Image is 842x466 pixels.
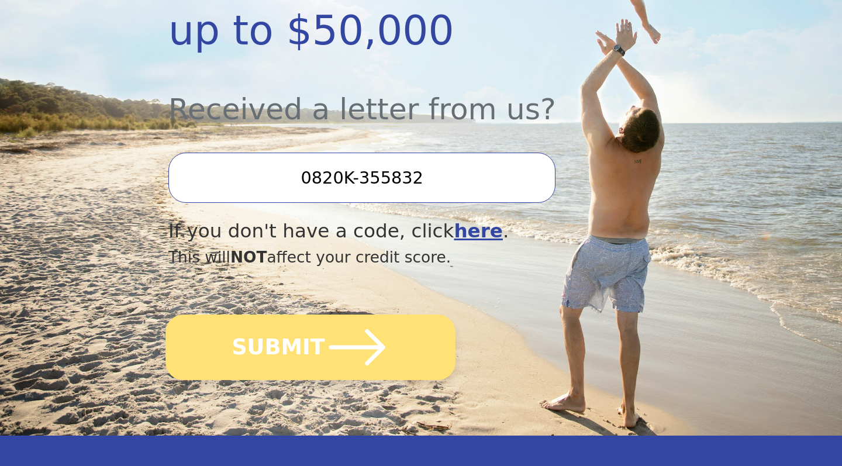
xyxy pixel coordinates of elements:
[168,217,598,246] div: If you don't have a code, click .
[168,61,598,132] div: Received a letter from us?
[165,315,455,380] button: SUBMIT
[168,246,598,269] div: This will affect your credit score.
[168,153,555,203] input: Enter your Offer Code:
[454,220,503,242] a: here
[230,248,267,266] span: NOT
